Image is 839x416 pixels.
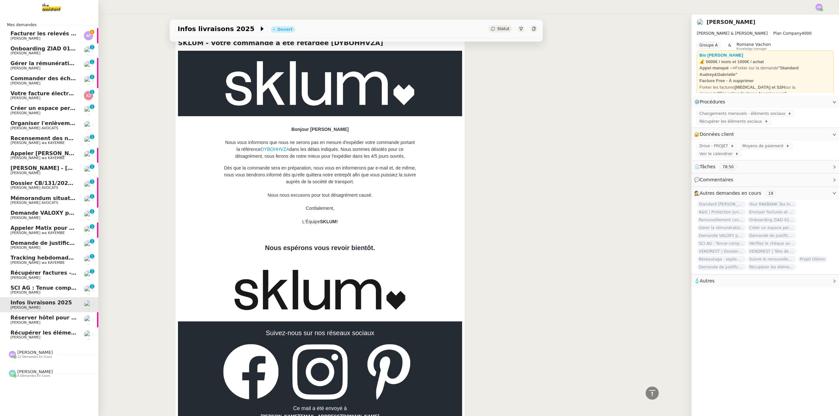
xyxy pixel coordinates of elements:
nz-tag: 19 [766,190,776,197]
span: Changements mensuels - éléments sociaux [699,110,788,117]
img: users%2FfjlNmCTkLiVoA3HQjY3GA5JXGxb2%2Favatar%2Fstarofservice_97480retdsc0392.png [84,210,93,220]
p: 1 [91,194,93,200]
span: VENDREST | Dossiers Drive - SCI Gabrielle [697,248,746,255]
span: 🔐 [694,131,737,138]
div: ⏲️Tâches 78:50 [692,160,839,173]
nz-badge-sup: 1 [90,269,94,274]
span: Données client [700,132,734,137]
div: 🧴Autres [692,275,839,287]
span: [PERSON_NAME] AVOCATS [10,126,58,130]
nz-tag: 78:50 [720,164,736,170]
nz-badge-sup: 1 [90,149,94,154]
span: [PERSON_NAME] wa KAYEMBE [10,141,65,145]
img: users%2FfjlNmCTkLiVoA3HQjY3GA5JXGxb2%2Favatar%2Fstarofservice_97480retdsc0392.png [84,46,93,55]
span: Infos livraisons 2025 [10,299,72,306]
span: [PERSON_NAME] wa KAYEMBE [10,231,65,235]
span: Récupérer les éléments sociaux - août 2025 [10,330,140,336]
p: Suivez-nous sur nos réseaux sociaux [223,326,417,339]
span: [PERSON_NAME] [10,171,40,175]
p: 1 [91,45,93,51]
img: users%2FfjlNmCTkLiVoA3HQjY3GA5JXGxb2%2Favatar%2Fstarofservice_97480retdsc0392.png [697,19,704,26]
span: [PERSON_NAME] [10,276,40,280]
span: Récupérer les éléments sociaux [699,118,765,125]
div: 💬Commentaires [692,173,839,186]
span: [PERSON_NAME] [10,81,40,85]
app-user-label: Knowledge manager [736,42,771,50]
span: Statut [497,27,509,31]
span: Mémorandum situation post-doctorale Primus [10,195,147,201]
strong: Nous espérons vous revoir bientôt. [265,244,375,251]
span: Récupérer factures - [DATE] [10,270,93,276]
span: [PERSON_NAME] [10,290,40,295]
img: users%2FfjlNmCTkLiVoA3HQjY3GA5JXGxb2%2Favatar%2Fstarofservice_97480retdsc0392.png [84,106,93,115]
img: users%2FME7CwGhkVpexbSaUxoFyX6OhGQk2%2Favatar%2Fe146a5d2-1708-490f-af4b-78e736222863 [84,270,93,280]
span: Réserver hôtel pour 4 personnes [10,315,107,321]
strong: Bio [PERSON_NAME] [699,53,743,58]
img: Pinterest [361,344,417,400]
img: users%2FgeBNsgrICCWBxRbiuqfStKJvnT43%2Favatar%2F643e594d886881602413a30f_1666712378186.jpeg [84,315,93,324]
span: Suivre le renouvellement produit Trimble [747,256,796,262]
nz-badge-sup: 1 [90,164,94,169]
p: Nous vous informons que nous ne serons pas en mesure d'expédier votre commande portant la référen... [223,139,417,160]
img: users%2FfjlNmCTkLiVoA3HQjY3GA5JXGxb2%2Favatar%2Fstarofservice_97480retdsc0392.png [84,285,93,295]
span: SCI AG : Tenue comptable - Documents et justificatifs à fournir [10,285,196,291]
span: A&G | Protection Juridique COVEA [697,209,746,215]
span: Gérer la rémunération de fin de stage [10,60,123,66]
strong: "Standard Audrey&Gabrielle" [699,65,799,77]
img: users%2FfjlNmCTkLiVoA3HQjY3GA5JXGxb2%2Favatar%2Fstarofservice_97480retdsc0392.png [84,300,93,309]
span: & [728,42,731,50]
span: Facturer les relevés joints [10,30,88,37]
div: 🕵️Autres demandes en cours 19 [692,187,839,200]
span: [PERSON_NAME] [10,66,40,70]
img: svg [9,370,16,377]
span: Mes demandes [3,22,41,28]
span: Dossier CB/131/2025 - Commission du barreau de Genève [10,180,181,186]
img: users%2F47wLulqoDhMx0TTMwUcsFP5V2A23%2Favatar%2Fnokpict-removebg-preview-removebg-preview.png [84,136,93,145]
strong: Appel manqué --> [699,65,735,70]
img: users%2FutyFSk64t3XkVZvBICD9ZGkOt3Y2%2Favatar%2F51cb3b97-3a78-460b-81db-202cf2efb2f3 [84,76,93,85]
span: [PERSON_NAME] [10,96,40,100]
span: [PERSON_NAME] [10,320,40,325]
span: [PERSON_NAME] [10,335,40,339]
span: [PERSON_NAME] & [PERSON_NAME] [697,31,768,36]
span: [PERSON_NAME] [10,305,40,310]
div: Forker sur la demande [699,65,831,78]
span: Autres [700,278,714,283]
span: [PERSON_NAME] AVOCATS [10,186,58,190]
p: 1 [91,284,93,290]
strong: "Réception factures fournisseurs" [717,91,787,96]
nz-badge-sup: 1 [90,75,94,79]
span: [PERSON_NAME] [17,369,53,374]
span: SCI AG : Tenue comptable - Documents et justificatifs à fournir [697,240,746,247]
span: 9 demandes en cours [17,374,50,378]
p: 1 [91,179,93,185]
img: users%2F747wGtPOU8c06LfBMyRxetZoT1v2%2Favatar%2Fnokpict.jpg [84,121,93,130]
span: [PERSON_NAME] wa KAYEMBE [10,156,65,160]
p: 1 [91,254,93,260]
span: Infos livraisons 2025 [178,26,259,32]
span: Your RAKBANK Tax Invoice / Tax Credit Note [747,201,796,208]
p: 1 [91,239,93,245]
div: Forker les factures sur la demande [699,84,831,97]
span: VENDREST | Tête de lit et housse LA REDOUTE [747,248,796,255]
img: svg [815,4,823,11]
img: users%2FfjlNmCTkLiVoA3HQjY3GA5JXGxb2%2Favatar%2Fstarofservice_97480retdsc0392.png [84,240,93,249]
img: users%2F47wLulqoDhMx0TTMwUcsFP5V2A23%2Favatar%2Fnokpict-removebg-preview-removebg-preview.png [84,151,93,160]
nz-badge-sup: 1 [90,60,94,64]
span: [PERSON_NAME] - [DATE] [10,165,85,171]
nz-badge-sup: 1 [90,90,94,94]
span: Onboarding ZIAD 01/09 [747,217,796,223]
p: 1 [91,135,93,140]
span: [PERSON_NAME] [10,245,40,250]
img: svg [9,351,16,358]
span: Demande de justificatifs Pennylane - août 2025 [747,232,796,239]
p: 1 [91,90,93,96]
h4: SKLUM - Votre commande a été retardée [DYBOHHVZA] [178,38,462,47]
p: 1 [91,104,93,110]
span: ⚙️ [694,98,728,106]
span: Vérifiez le chèque avec La Redoute [747,240,796,247]
nz-badge-sup: 1 [90,194,94,199]
p: 1 [91,60,93,65]
nz-badge-sup: 1 [90,179,94,184]
span: Gérer la rémunération de fin de stage [697,225,746,231]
